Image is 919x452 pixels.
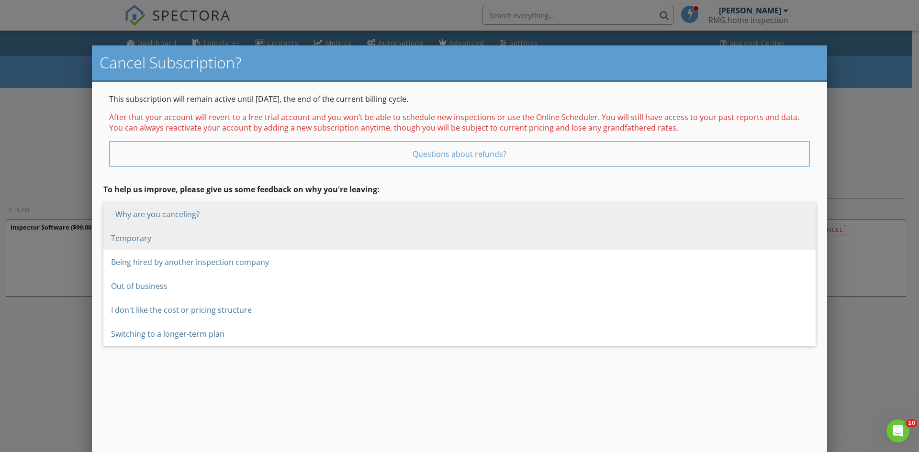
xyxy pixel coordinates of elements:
p: To help us improve, please give us some feedback on why you're leaving: [103,184,816,195]
span: Being hired by another inspection company [103,250,816,274]
p: After that your account will revert to a free trial account and you won’t be able to schedule new... [109,112,810,133]
span: 10 [906,419,917,427]
span: Out of business [103,274,816,298]
span: - Why are you canceling? - [103,202,816,226]
iframe: Intercom live chat [886,419,909,442]
p: This subscription will remain active until [DATE], the end of the current billing cycle. [109,94,810,104]
h2: Cancel Subscription? [100,53,819,72]
span: I don't like the cost or pricing structure [103,298,816,322]
span: Switching to a longer-term plan [103,322,816,346]
span: Temporary [103,226,816,250]
span: Questions about refunds? [413,149,506,159]
a: Questions about refunds? [109,141,810,167]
